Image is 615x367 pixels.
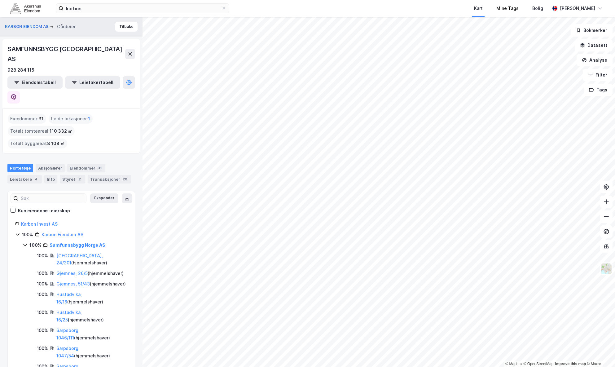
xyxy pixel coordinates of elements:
[56,281,90,286] a: Gjemnes, 51/43
[577,54,613,66] button: Analyse
[47,140,65,147] span: 8 108 ㎡
[7,44,125,64] div: SAMFUNNSBYGG [GEOGRAPHIC_DATA] AS
[56,280,126,288] div: ( hjemmelshaver )
[555,362,586,366] a: Improve this map
[88,115,90,122] span: 1
[22,231,33,238] div: 100%
[56,310,82,322] a: Hustadvika, 16/25
[88,175,131,183] div: Transaksjoner
[57,23,76,30] div: Gårdeier
[38,115,44,122] span: 31
[600,263,612,275] img: Z
[5,24,50,30] button: KARBON EIENDOM AS
[7,66,34,74] div: 928 284 115
[21,221,58,227] a: Karbon Invest AS
[532,5,543,12] div: Bolig
[42,232,83,237] a: Karbon Eiendom AS
[56,270,124,277] div: ( hjemmelshaver )
[56,271,88,276] a: Gjemnes, 26/5
[584,337,615,367] div: Kontrollprogram for chat
[37,280,48,288] div: 100%
[77,176,83,182] div: 2
[37,270,48,277] div: 100%
[56,346,80,358] a: Sarpsborg, 1047/54
[8,114,46,124] div: Eiendommer :
[56,252,127,267] div: ( hjemmelshaver )
[584,84,613,96] button: Tags
[65,76,120,89] button: Leietakertabell
[115,22,138,32] button: Tilbake
[37,309,48,316] div: 100%
[524,362,554,366] a: OpenStreetMap
[90,193,118,203] button: Ekspander
[560,5,595,12] div: [PERSON_NAME]
[44,175,57,183] div: Info
[7,76,63,89] button: Eiendomstabell
[56,291,127,306] div: ( hjemmelshaver )
[56,327,127,342] div: ( hjemmelshaver )
[10,3,41,14] img: akershus-eiendom-logo.9091f326c980b4bce74ccdd9f866810c.svg
[583,69,613,81] button: Filter
[121,176,129,182] div: 20
[49,114,93,124] div: Leide lokasjoner :
[56,253,103,266] a: [GEOGRAPHIC_DATA], 24/301
[56,328,80,340] a: Sarpsborg, 1046/111
[18,207,70,214] div: Kun eiendoms-eierskap
[36,164,65,172] div: Aksjonærer
[8,126,75,136] div: Totalt tomteareal :
[33,176,39,182] div: 4
[18,194,86,203] input: Søk
[571,24,613,37] button: Bokmerker
[7,164,33,172] div: Portefølje
[64,4,222,13] input: Søk på adresse, matrikkel, gårdeiere, leietakere eller personer
[37,252,48,259] div: 100%
[29,241,41,249] div: 100%
[50,127,72,135] span: 110 332 ㎡
[474,5,483,12] div: Kart
[37,345,48,352] div: 100%
[56,345,127,360] div: ( hjemmelshaver )
[60,175,85,183] div: Styret
[56,309,127,324] div: ( hjemmelshaver )
[8,139,67,148] div: Totalt byggareal :
[575,39,613,51] button: Datasett
[584,337,615,367] iframe: Chat Widget
[67,164,105,172] div: Eiendommer
[7,175,42,183] div: Leietakere
[50,242,105,248] a: Samfunnsbygg Norge AS
[505,362,522,366] a: Mapbox
[496,5,519,12] div: Mine Tags
[56,292,82,304] a: Hustadvika, 16/16
[37,291,48,298] div: 100%
[37,327,48,334] div: 100%
[97,165,103,171] div: 31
